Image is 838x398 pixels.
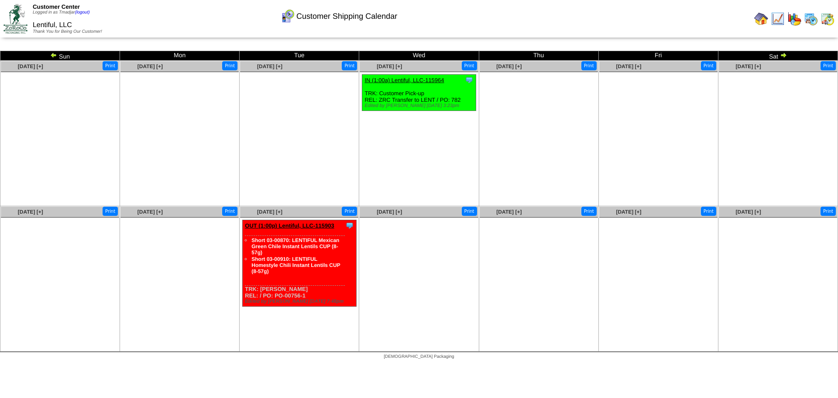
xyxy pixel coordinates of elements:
img: calendarprod.gif [804,12,818,26]
td: Sun [0,51,120,61]
div: Edited by [PERSON_NAME] [DATE] 7:48pm [245,299,356,304]
button: Print [701,61,716,70]
a: [DATE] [+] [736,209,761,215]
div: TRK: Customer Pick-up REL: ZRC Transfer to LENT / PO: 782 [362,75,476,111]
a: [DATE] [+] [377,209,402,215]
img: arrowleft.gif [50,52,57,59]
img: home.gif [754,12,768,26]
a: [DATE] [+] [18,209,43,215]
img: calendarcustomer.gif [281,9,295,23]
td: Sat [718,51,838,61]
a: IN (1:00a) Lentiful, LLC-115964 [364,77,444,83]
td: Wed [359,51,479,61]
a: [DATE] [+] [137,63,163,69]
button: Print [342,61,357,70]
span: Logged in as Tmadjar [33,10,90,15]
span: Customer Center [33,3,80,10]
span: Customer Shipping Calendar [296,12,397,21]
a: [DATE] [+] [257,63,282,69]
td: Thu [479,51,598,61]
span: [DEMOGRAPHIC_DATA] Packaging [384,354,454,359]
a: [DATE] [+] [616,209,641,215]
button: Print [462,61,477,70]
button: Print [222,207,237,216]
a: Short 03-00870: LENTIFUL Mexican Green Chile Instant Lentils CUP (8-57g) [251,237,339,256]
td: Tue [240,51,359,61]
a: [DATE] [+] [377,63,402,69]
button: Print [462,207,477,216]
span: Thank You for Being Our Customer! [33,29,102,34]
span: Lentiful, LLC [33,21,72,29]
a: [DATE] [+] [496,63,522,69]
img: line_graph.gif [771,12,785,26]
button: Print [342,207,357,216]
a: Short 03-00910: LENTIFUL Homestyle Chili Instant Lentils CUP (8-57g) [251,256,340,274]
a: [DATE] [+] [18,63,43,69]
div: TRK: [PERSON_NAME] REL: / PO: PO-00756-1 [243,220,356,307]
button: Print [222,61,237,70]
a: [DATE] [+] [496,209,522,215]
button: Print [103,207,118,216]
img: arrowright.gif [780,52,787,59]
a: OUT (1:00p) Lentiful, LLC-115903 [245,222,334,229]
a: [DATE] [+] [616,63,641,69]
td: Mon [120,51,240,61]
button: Print [103,61,118,70]
td: Fri [598,51,718,61]
button: Print [581,207,597,216]
a: [DATE] [+] [137,209,163,215]
button: Print [821,61,836,70]
button: Print [821,207,836,216]
button: Print [701,207,716,216]
a: [DATE] [+] [257,209,282,215]
img: Tooltip [345,221,354,230]
a: [DATE] [+] [736,63,761,69]
img: ZoRoCo_Logo(Green%26Foil)%20jpg.webp [3,4,27,33]
a: (logout) [75,10,90,15]
img: Tooltip [465,76,474,84]
img: calendarinout.gif [821,12,835,26]
div: Edited by [PERSON_NAME] [DATE] 3:23pm [364,103,475,108]
button: Print [581,61,597,70]
img: graph.gif [787,12,801,26]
